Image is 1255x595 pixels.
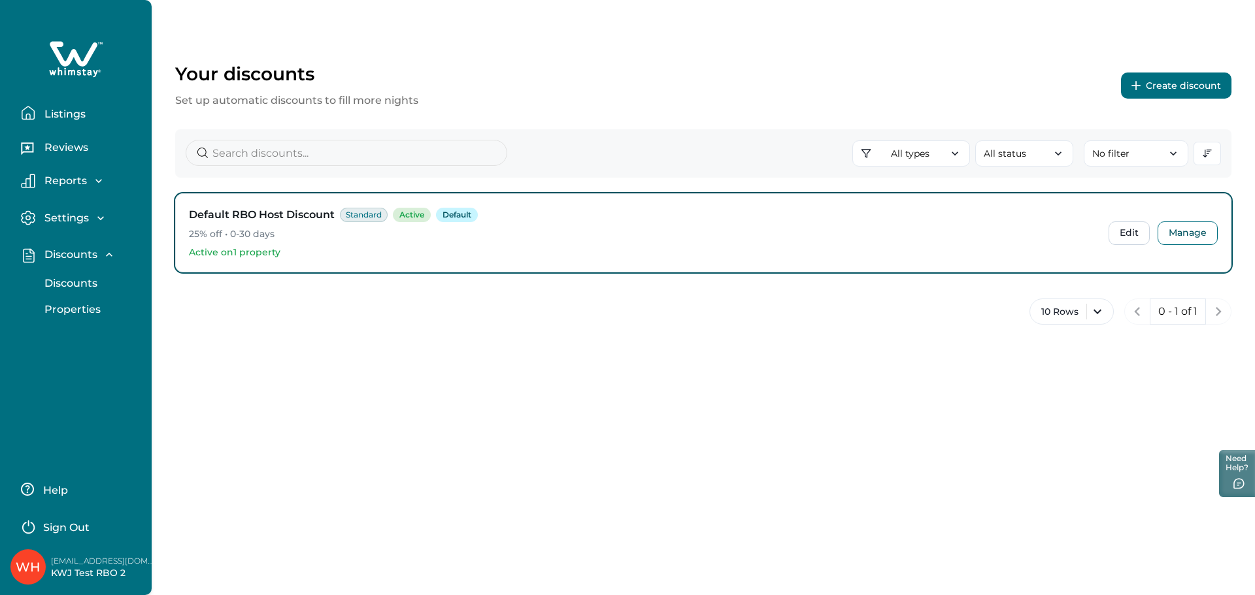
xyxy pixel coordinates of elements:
[41,277,97,290] p: Discounts
[21,270,141,323] div: Discounts
[1150,298,1206,325] button: 0 - 1 of 1
[21,210,141,225] button: Settings
[41,141,88,154] p: Reviews
[1158,221,1218,245] button: Manage
[21,100,141,126] button: Listings
[189,207,335,223] h3: Default RBO Host Discount
[39,484,68,497] p: Help
[21,476,137,502] button: Help
[436,208,478,222] span: Default
[43,521,90,534] p: Sign Out
[21,174,141,188] button: Reports
[16,551,41,583] div: Whimstay Host
[51,555,156,568] p: [EMAIL_ADDRESS][DOMAIN_NAME]
[41,303,101,316] p: Properties
[1121,72,1231,99] button: Create discount
[393,208,431,222] span: Active
[175,63,418,85] p: Your discounts
[30,297,150,323] button: Properties
[51,567,156,580] p: KWJ Test RBO 2
[1124,298,1150,325] button: previous page
[1205,298,1231,325] button: next page
[175,93,418,108] p: Set up automatic discounts to fill more nights
[41,108,86,121] p: Listings
[189,246,1098,259] p: Active on 1 property
[189,228,1098,241] p: 25% off • 0-30 days
[21,137,141,163] button: Reviews
[30,270,150,297] button: Discounts
[41,248,97,261] p: Discounts
[41,174,87,187] p: Reports
[1109,221,1150,245] button: Edit
[21,248,141,263] button: Discounts
[41,212,89,225] p: Settings
[21,513,137,539] button: Sign Out
[1029,298,1114,325] button: 10 Rows
[340,208,388,222] span: Standard
[186,140,507,166] input: Search discounts...
[1158,305,1197,318] p: 0 - 1 of 1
